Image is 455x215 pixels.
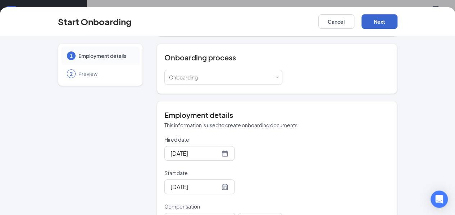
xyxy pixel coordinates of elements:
[169,70,203,84] div: [object Object]
[78,52,132,59] span: Employment details
[170,149,220,158] input: Sep 9, 2025
[164,203,282,210] p: Compensation
[164,52,390,63] h4: Onboarding process
[170,182,220,191] input: Sep 16, 2025
[164,110,390,120] h4: Employment details
[58,15,132,28] h3: Start Onboarding
[78,70,132,77] span: Preview
[361,14,397,29] button: Next
[70,52,73,59] span: 1
[431,191,448,208] div: Open Intercom Messenger
[70,70,73,77] span: 2
[164,122,390,129] p: This information is used to create onboarding documents.
[164,169,282,177] p: Start date
[169,74,198,81] span: Onboarding
[318,14,354,29] button: Cancel
[164,136,282,143] p: Hired date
